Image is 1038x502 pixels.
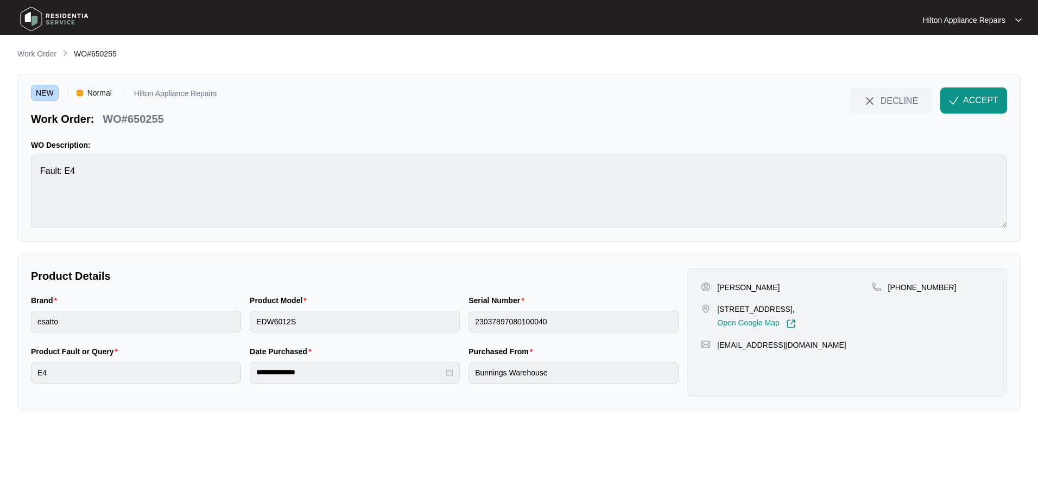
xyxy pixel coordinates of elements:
[717,282,780,293] p: [PERSON_NAME]
[701,282,711,292] img: user-pin
[250,295,311,306] label: Product Model
[134,90,217,101] p: Hilton Appliance Repairs
[717,304,795,315] p: [STREET_ADDRESS],
[717,319,795,329] a: Open Google Map
[469,295,528,306] label: Serial Number
[83,85,116,101] span: Normal
[717,340,846,350] p: [EMAIL_ADDRESS][DOMAIN_NAME]
[469,362,679,384] input: Purchased From
[31,155,1007,228] textarea: Fault: E4
[250,346,315,357] label: Date Purchased
[888,282,957,293] p: [PHONE_NUMBER]
[31,295,61,306] label: Brand
[701,340,711,349] img: map-pin
[850,87,932,114] button: close-IconDECLINE
[31,85,59,101] span: NEW
[949,96,959,105] img: check-Icon
[31,311,241,332] input: Brand
[31,362,241,384] input: Product Fault or Query
[15,48,59,60] a: Work Order
[922,15,1005,26] p: Hilton Appliance Repairs
[863,95,876,108] img: close-Icon
[17,48,56,59] p: Work Order
[77,90,83,96] img: Vercel Logo
[16,3,92,35] img: residentia service logo
[1015,17,1022,23] img: dropdown arrow
[469,311,679,332] input: Serial Number
[250,311,460,332] input: Product Model
[872,282,882,292] img: map-pin
[940,87,1007,114] button: check-IconACCEPT
[31,346,122,357] label: Product Fault or Query
[103,111,163,127] p: WO#650255
[31,140,1007,150] p: WO Description:
[469,346,537,357] label: Purchased From
[31,111,94,127] p: Work Order:
[963,94,998,107] span: ACCEPT
[31,268,679,284] p: Product Details
[256,367,444,378] input: Date Purchased
[786,319,796,329] img: Link-External
[74,49,117,58] span: WO#650255
[61,49,69,58] img: chevron-right
[701,304,711,313] img: map-pin
[881,95,918,106] span: DECLINE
